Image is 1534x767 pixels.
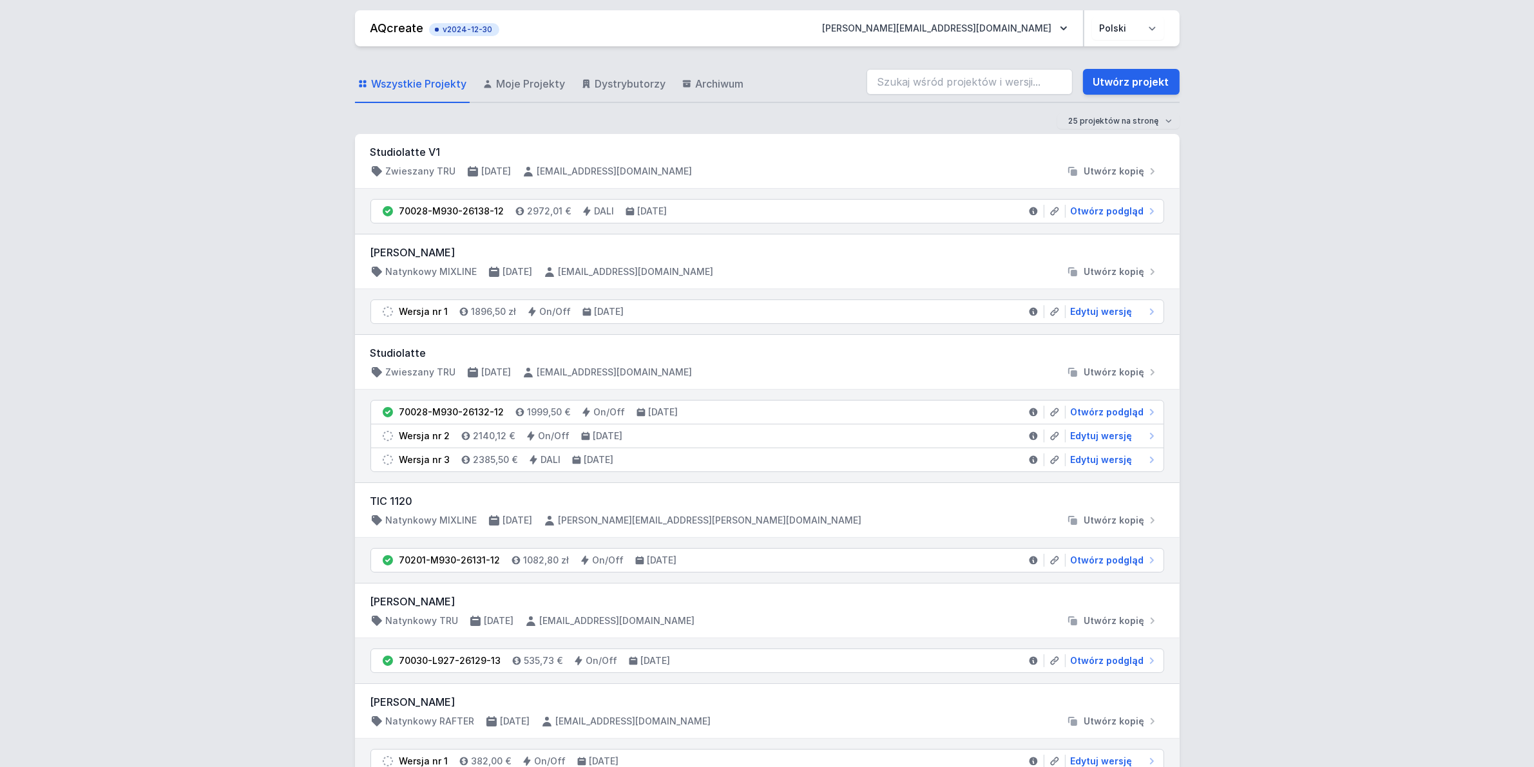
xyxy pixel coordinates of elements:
div: Wersja nr 3 [399,453,450,466]
div: 70028-M930-26132-12 [399,406,504,419]
h4: Natynkowy TRU [386,614,459,627]
div: 70201-M930-26131-12 [399,554,501,567]
h4: 2385,50 € [474,453,518,466]
span: Moje Projekty [497,76,566,91]
h4: [EMAIL_ADDRESS][DOMAIN_NAME] [537,366,693,379]
h4: 1896,50 zł [472,305,517,318]
h4: 1082,80 zł [524,554,570,567]
a: Edytuj wersję [1066,453,1158,466]
h4: [EMAIL_ADDRESS][DOMAIN_NAME] [537,165,693,178]
button: Utwórz kopię [1061,265,1164,278]
a: Otwórz podgląd [1066,654,1158,667]
div: 70028-M930-26138-12 [399,205,504,218]
span: Archiwum [696,76,744,91]
h4: [DATE] [503,265,533,278]
button: Utwórz kopię [1061,614,1164,627]
span: Otwórz podgląd [1071,406,1144,419]
span: Edytuj wersję [1071,430,1133,442]
h4: [DATE] [484,614,514,627]
span: Utwórz kopię [1084,165,1145,178]
a: Utwórz projekt [1083,69,1180,95]
h4: On/Off [540,305,571,318]
h4: 2140,12 € [474,430,515,442]
input: Szukaj wśród projektów i wersji... [867,69,1073,95]
span: Utwórz kopię [1084,715,1145,728]
a: Wszystkie Projekty [355,66,470,103]
div: Wersja nr 1 [399,305,448,318]
a: Edytuj wersję [1066,305,1158,318]
h4: [DATE] [584,453,614,466]
span: Edytuj wersję [1071,305,1133,318]
h4: [DATE] [501,715,530,728]
span: Utwórz kopię [1084,514,1145,527]
h3: Studiolatte V1 [370,144,1164,160]
button: [PERSON_NAME][EMAIL_ADDRESS][DOMAIN_NAME] [812,17,1078,40]
h3: TIC 1120 [370,493,1164,509]
button: v2024-12-30 [429,21,499,36]
span: Edytuj wersję [1071,453,1133,466]
h4: On/Off [586,654,618,667]
h4: [DATE] [638,205,667,218]
h4: [EMAIL_ADDRESS][DOMAIN_NAME] [559,265,714,278]
span: Otwórz podgląd [1071,654,1144,667]
h4: Zwieszany TRU [386,165,456,178]
h4: [PERSON_NAME][EMAIL_ADDRESS][PERSON_NAME][DOMAIN_NAME] [559,514,862,527]
button: Utwórz kopię [1061,366,1164,379]
span: Utwórz kopię [1084,265,1145,278]
a: AQcreate [370,21,424,35]
img: draft.svg [381,453,394,466]
h4: DALI [595,205,615,218]
h4: DALI [541,453,561,466]
button: Utwórz kopię [1061,715,1164,728]
img: draft.svg [381,430,394,442]
span: v2024-12-30 [436,24,493,35]
span: Utwórz kopię [1084,614,1145,627]
a: Otwórz podgląd [1066,554,1158,567]
h4: [DATE] [647,554,677,567]
a: Moje Projekty [480,66,568,103]
span: Otwórz podgląd [1071,205,1144,218]
a: Edytuj wersję [1066,430,1158,442]
span: Otwórz podgląd [1071,554,1144,567]
span: Wszystkie Projekty [372,76,467,91]
h3: [PERSON_NAME] [370,594,1164,609]
div: Wersja nr 2 [399,430,450,442]
h4: On/Off [539,430,570,442]
h4: [EMAIL_ADDRESS][DOMAIN_NAME] [540,614,695,627]
a: Otwórz podgląd [1066,205,1158,218]
h4: [DATE] [649,406,678,419]
a: Otwórz podgląd [1066,406,1158,419]
h3: Studiolatte [370,345,1164,361]
h3: [PERSON_NAME] [370,245,1164,260]
h4: On/Off [594,406,626,419]
select: Wybierz język [1092,17,1164,40]
h4: [EMAIL_ADDRESS][DOMAIN_NAME] [556,715,711,728]
h4: Natynkowy MIXLINE [386,514,477,527]
a: Dystrybutorzy [579,66,669,103]
h4: [DATE] [595,305,624,318]
button: Utwórz kopię [1061,165,1164,178]
h4: 1999,50 € [528,406,571,419]
h4: [DATE] [503,514,533,527]
h4: Natynkowy RAFTER [386,715,475,728]
button: Utwórz kopię [1061,514,1164,527]
h4: 2972,01 € [528,205,571,218]
h4: 535,73 € [524,654,563,667]
h4: [DATE] [482,366,512,379]
h4: [DATE] [482,165,512,178]
h4: [DATE] [593,430,623,442]
img: draft.svg [381,305,394,318]
h3: [PERSON_NAME] [370,694,1164,710]
h4: [DATE] [641,654,671,667]
span: Dystrybutorzy [595,76,666,91]
div: 70030-L927-26129-13 [399,654,501,667]
span: Utwórz kopię [1084,366,1145,379]
h4: On/Off [593,554,624,567]
h4: Zwieszany TRU [386,366,456,379]
h4: Natynkowy MIXLINE [386,265,477,278]
a: Archiwum [679,66,747,103]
